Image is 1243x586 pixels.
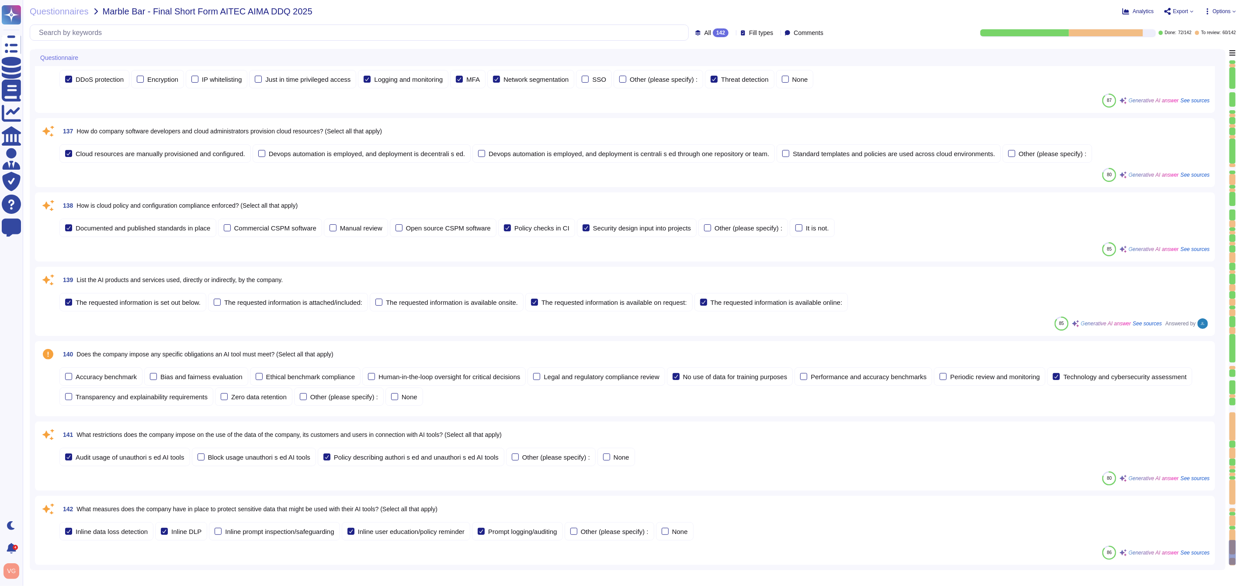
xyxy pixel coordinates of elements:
span: See sources [1181,550,1210,555]
div: Other (please specify) : [715,225,782,231]
span: 87 [1107,98,1112,103]
div: Inline data loss detection [76,528,148,535]
div: Legal and regulatory compliance review [544,373,659,380]
div: The requested information is set out below. [76,299,201,306]
span: 80 [1107,172,1112,177]
div: It is not. [806,225,829,231]
span: Does the company impose any specific obligations an AI tool must meet? (Select all that apply) [76,351,333,358]
div: Manual review [340,225,382,231]
div: Logging and monitoring [374,76,443,83]
div: Periodic review and monitoring [950,373,1040,380]
span: See sources [1181,247,1210,252]
span: Options [1213,9,1231,14]
span: 137 [59,128,73,134]
div: 142 [713,28,729,37]
div: Transparency and explainability requirements [76,394,208,400]
div: Performance and accuracy benchmarks [811,373,927,380]
div: The requested information is available on request: [542,299,687,306]
span: 141 [59,432,73,438]
div: No use of data for training purposes [683,373,787,380]
span: 86 [1107,550,1112,555]
div: Devops automation is employed, and deployment is decentrali s ed. [269,150,465,157]
span: Generative AI answer [1128,550,1179,555]
div: Technology and cybersecurity assessment [1063,373,1187,380]
div: SSO [592,76,606,83]
div: Policy checks in CI [514,225,569,231]
div: Documented and published standards in place [76,225,211,231]
div: Inline prompt inspection/safeguarding [225,528,334,535]
div: Block usage unauthori s ed AI tools [208,454,310,460]
span: Answered by [1166,321,1196,326]
span: See sources [1181,476,1210,481]
div: Cloud resources are manually provisioned and configured. [76,150,245,157]
span: See sources [1181,172,1210,178]
span: How is cloud policy and configuration compliance enforced? (Select all that apply) [76,202,298,209]
span: To review: [1201,31,1221,35]
div: Audit usage of unauthori s ed AI tools [76,454,184,460]
span: 80 [1107,476,1112,481]
div: Human-in-the-loop oversight for critical decisions [378,373,520,380]
span: Fill types [749,30,773,36]
span: See sources [1133,321,1162,326]
div: None [614,454,629,460]
img: user [1198,318,1208,329]
div: Bias and fairness evaluation [160,373,243,380]
div: Inline user education/policy reminder [358,528,465,535]
div: Network segmentation [503,76,569,83]
div: Commercial CSPM software [234,225,316,231]
span: Generative AI answer [1128,172,1179,178]
div: Threat detection [721,76,768,83]
span: 72 / 142 [1178,31,1192,35]
div: The requested information is available online: [711,299,843,306]
span: Done: [1165,31,1177,35]
span: 85 [1107,247,1112,251]
div: Open source CSPM software [406,225,491,231]
div: Other (please specify) : [630,76,698,83]
span: Analytics [1133,9,1154,14]
div: IP whitelisting [202,76,242,83]
div: The requested information is available onsite. [386,299,518,306]
div: Inline DLP [171,528,201,535]
div: Other (please specify) : [310,394,378,400]
div: Other (please specify) : [522,454,590,460]
span: 139 [59,277,73,283]
div: 4 [13,545,18,550]
input: Search by keywords [35,25,688,40]
div: MFA [466,76,480,83]
div: Policy describing authori s ed and unauthori s ed AI tools [334,454,499,460]
div: The requested information is attached/included: [224,299,362,306]
div: Ethical benchmark compliance [266,373,355,380]
span: Generative AI answer [1081,321,1131,326]
div: Prompt logging/auditing [488,528,557,535]
div: Zero data retention [231,394,287,400]
span: 60 / 142 [1222,31,1236,35]
div: None [672,528,688,535]
span: See sources [1181,98,1210,103]
div: Other (please specify) : [1019,150,1087,157]
span: 138 [59,202,73,209]
div: Devops automation is employed, and deployment is centrali s ed through one repository or team. [489,150,769,157]
span: Export [1173,9,1188,14]
div: Accuracy benchmark [76,373,137,380]
span: List the AI products and services used, directly or indirectly, by the company. [76,276,283,283]
img: user [3,563,19,579]
div: Other (please specify) : [581,528,649,535]
span: All [704,30,711,36]
span: What measures does the company have in place to protect sensitive data that might be used with th... [76,506,437,513]
button: Analytics [1122,8,1154,15]
span: Generative AI answer [1128,98,1179,103]
div: Standard templates and policies are used across cloud environments. [793,150,995,157]
span: 140 [59,351,73,357]
span: Questionnaire [40,55,78,61]
div: Security design input into projects [593,225,691,231]
span: 85 [1059,321,1064,326]
span: How do company software developers and cloud administrators provision cloud resources? (Select al... [76,128,382,135]
div: Encryption [147,76,178,83]
span: 142 [59,506,73,512]
span: Questionnaires [30,7,89,16]
span: Comments [794,30,823,36]
div: None [402,394,417,400]
div: None [792,76,808,83]
div: DDoS protection [76,76,124,83]
span: Marble Bar - Final Short Form AITEC AIMA DDQ 2025 [103,7,312,16]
